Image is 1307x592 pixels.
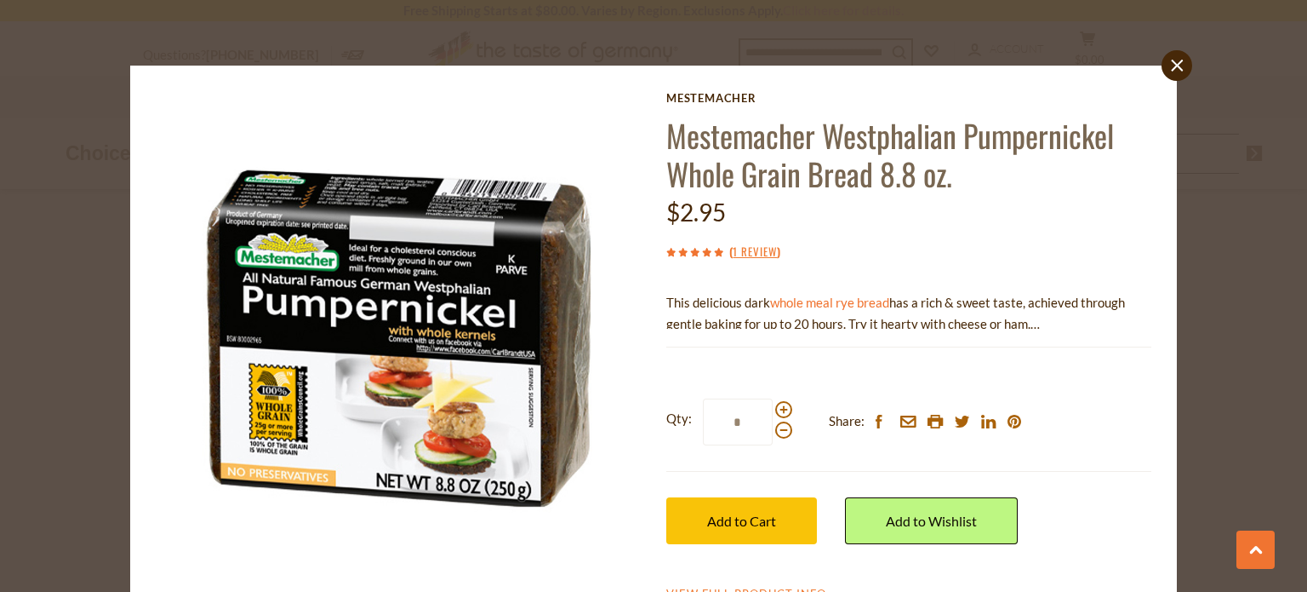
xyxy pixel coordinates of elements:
span: ( ) [729,243,780,260]
img: Mestemacher Westphalian Pumpernickel [156,91,642,578]
a: Add to Wishlist [845,497,1018,544]
a: Mestemacher Westphalian Pumpernickel Whole Grain Bread 8.8 oz. [666,112,1114,196]
input: Qty: [703,399,773,445]
a: 1 Review [733,243,777,262]
a: Mestemacher [666,91,1151,105]
span: Share: [829,411,865,432]
a: whole meal rye bread [770,295,889,310]
p: This delicious dark has a rich & sweet taste, achieved through gentle baking for up to 20 hours. ... [666,292,1151,335]
span: $2.95 [666,198,726,227]
span: Add to Cart [707,513,776,529]
button: Add to Cart [666,497,817,544]
strong: Qty: [666,408,692,429]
